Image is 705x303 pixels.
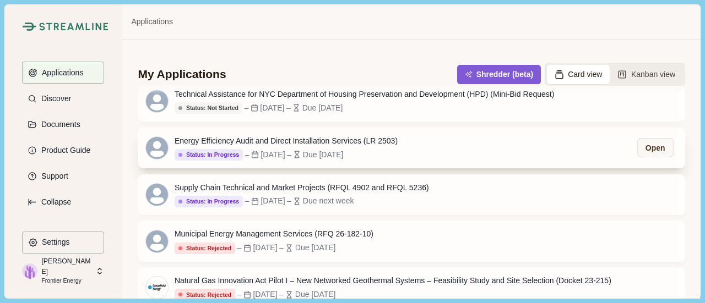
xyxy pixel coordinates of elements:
[279,242,284,254] div: –
[37,120,80,129] p: Documents
[279,289,284,300] div: –
[146,90,168,112] svg: avatar
[178,291,231,299] div: Status: Rejected
[175,243,235,254] button: Status: Rejected
[41,256,92,277] p: [PERSON_NAME]
[22,232,104,254] button: Settings
[38,68,84,78] p: Applications
[22,22,36,31] img: Streamline Climate Logo
[37,94,71,103] p: Discover
[302,102,343,114] div: Due [DATE]
[295,289,336,300] div: Due [DATE]
[175,289,235,300] button: Status: Rejected
[175,89,554,100] div: Technical Assistance for NYC Department of Housing Preservation and Development (HPD) (Mini-Bid R...
[175,275,611,287] div: Natural Gas Innovation Act Pilot I – New Networked Geothermal Systems – Feasibility Study and Sit...
[178,104,238,112] div: Status: Not Started
[175,135,398,147] div: Energy Efficiency Audit and Direct Installation Services (LR 2503)
[146,137,168,159] svg: avatar
[261,195,285,207] div: [DATE]
[287,149,291,161] div: –
[245,195,250,207] div: –
[37,172,68,181] p: Support
[175,182,429,194] div: Supply Chain Technical and Market Projects (RFQL 4902 and RFQL 5236)
[547,65,610,84] button: Card view
[175,228,373,240] div: Municipal Energy Management Services (RFQ 26-182-10)
[178,245,231,252] div: Status: Rejected
[237,242,242,254] div: –
[138,128,685,168] a: Energy Efficiency Audit and Direct Installation Services (LR 2503)Status: In Progress–[DATE]–Due ...
[37,197,71,207] p: Collapse
[286,102,291,114] div: –
[457,65,541,84] button: Shredder (beta)
[175,196,243,207] button: Status: In Progress
[261,149,285,161] div: [DATE]
[37,146,91,155] p: Product Guide
[138,67,226,82] div: My Applications
[175,149,243,161] button: Status: In Progress
[303,195,354,207] div: Due next week
[260,102,284,114] div: [DATE]
[22,87,104,109] button: Discover
[22,62,104,84] button: Applications
[22,22,104,31] a: Streamline Climate LogoStreamline Climate Logo
[287,195,291,207] div: –
[295,242,336,254] div: Due [DATE]
[22,232,104,257] a: Settings
[138,81,685,122] a: Technical Assistance for NYC Department of Housing Preservation and Development (HPD) (Mini-Bid R...
[253,242,277,254] div: [DATE]
[253,289,277,300] div: [DATE]
[39,23,109,31] img: Streamline Climate Logo
[637,138,674,157] button: Open
[146,277,168,299] img: centerpoint_energy-logo_brandlogos.net_msegq.png
[138,174,685,215] a: Supply Chain Technical and Market Projects (RFQL 4902 and RFQL 5236)Status: In Progress–[DATE]–Du...
[22,191,104,213] button: Expand
[22,139,104,161] button: Product Guide
[146,184,168,206] svg: avatar
[178,151,239,158] div: Status: In Progress
[22,113,104,135] button: Documents
[41,277,92,285] p: Frontier Energy
[146,230,168,252] svg: avatar
[38,238,70,247] p: Settings
[131,16,173,27] a: Applications
[303,149,344,161] div: Due [DATE]
[244,102,248,114] div: –
[175,102,242,114] button: Status: Not Started
[22,165,104,187] button: Support
[138,221,685,261] a: Municipal Energy Management Services (RFQ 26-182-10)Status: Rejected–[DATE]–Due [DATE]
[237,289,242,300] div: –
[178,198,239,205] div: Status: In Progress
[245,149,250,161] div: –
[610,65,683,84] button: Kanban view
[22,263,37,279] img: profile picture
